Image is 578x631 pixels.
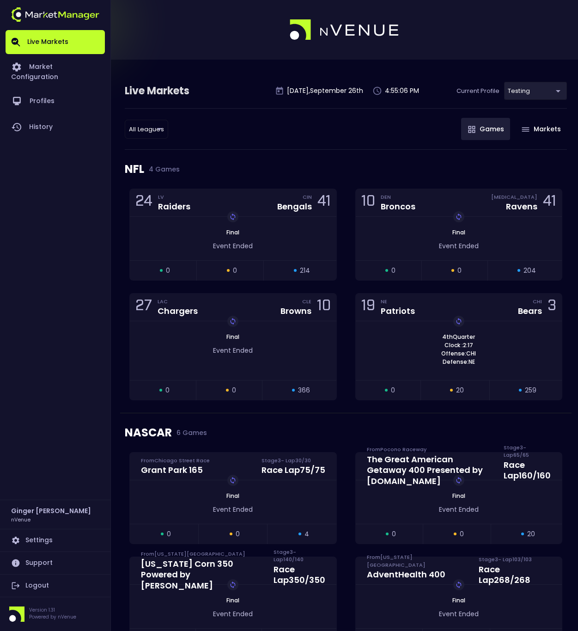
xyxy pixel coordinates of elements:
[381,193,415,201] div: DEN
[385,86,419,96] p: 4:55:06 PM
[6,575,105,597] a: Logout
[457,266,462,276] span: 0
[527,529,535,539] span: 20
[455,213,462,221] img: replayImg
[543,194,556,211] div: 41
[125,84,237,98] div: Live Markets
[479,564,551,586] div: Race Lap 268 / 268
[303,193,312,201] div: CIN
[229,213,237,221] img: replayImg
[158,201,190,212] div: Raiders
[525,386,536,395] span: 259
[229,581,237,588] img: replayImg
[262,457,325,464] div: Stage 3 - Lap 30 / 30
[224,228,242,236] span: Final
[381,306,415,316] div: Patriots
[442,341,476,349] span: Clock : 2:17
[533,298,542,305] div: CHI
[450,596,468,604] span: Final
[491,193,537,201] div: [MEDICAL_DATA]
[300,266,310,276] span: 214
[125,150,567,189] div: NFL
[236,529,240,539] span: 0
[461,118,510,140] button: Games
[125,120,168,139] div: testing
[29,606,76,613] p: Version 1.31
[439,609,479,619] span: Event Ended
[229,477,237,484] img: replayImg
[6,606,105,622] div: Version 1.31Powered by nVenue
[125,413,567,452] div: NASCAR
[224,492,242,500] span: Final
[135,194,152,211] div: 24
[450,492,468,500] span: Final
[518,306,542,316] div: Bears
[144,165,180,173] span: 4 Games
[213,346,253,355] span: Event Ended
[381,201,415,212] div: Broncos
[165,386,170,395] span: 0
[304,529,309,539] span: 4
[158,306,198,316] div: Chargers
[302,298,311,305] div: CLE
[381,298,415,305] div: NE
[455,477,462,484] img: replayImg
[468,126,475,133] img: gameIcon
[439,333,478,341] span: 4th Quarter
[141,551,262,558] div: From [US_STATE][GEOGRAPHIC_DATA]
[158,193,190,201] div: LV
[456,86,499,96] p: Current Profile
[455,581,462,588] img: replayImg
[515,118,567,140] button: Markets
[317,194,331,211] div: 41
[135,299,152,316] div: 27
[6,54,105,88] a: Market Configuration
[6,114,105,140] a: History
[213,609,253,619] span: Event Ended
[166,266,170,276] span: 0
[479,556,551,564] div: Stage 3 - Lap 103 / 103
[172,429,207,436] span: 6 Games
[504,459,551,481] div: Race Lap 160 / 160
[438,349,479,358] span: Offense: CHI
[274,556,325,564] div: Stage 3 - Lap 140 / 140
[455,318,462,325] img: replayImg
[522,127,529,132] img: gameIcon
[392,529,396,539] span: 0
[287,86,363,96] p: [DATE] , September 26 th
[232,386,236,395] span: 0
[361,194,375,211] div: 10
[6,88,105,114] a: Profiles
[233,266,237,276] span: 0
[391,386,395,395] span: 0
[440,358,478,366] span: Defense: NE
[290,19,400,41] img: logo
[280,306,311,316] div: Browns
[361,299,375,316] div: 19
[167,529,171,539] span: 0
[141,558,262,591] div: [US_STATE] Corn 350 Powered by [PERSON_NAME]
[213,505,253,514] span: Event Ended
[439,241,479,251] span: Event Ended
[213,241,253,251] span: Event Ended
[439,505,479,514] span: Event Ended
[456,386,464,395] span: 20
[6,529,105,551] a: Settings
[29,613,76,620] p: Powered by nVenue
[367,569,468,580] div: AdventHealth 400
[262,465,325,475] div: Race Lap 75 / 75
[460,529,464,539] span: 0
[141,465,210,475] div: Grant Park 165
[298,386,310,395] span: 366
[6,30,105,54] a: Live Markets
[367,446,493,453] div: From Pocono Raceway
[274,564,325,586] div: Race Lap 350 / 350
[317,299,331,316] div: 10
[11,7,99,22] img: logo
[224,596,242,604] span: Final
[11,516,30,523] h3: nVenue
[506,201,537,212] div: Ravens
[523,266,536,276] span: 204
[224,333,242,341] span: Final
[391,266,395,276] span: 0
